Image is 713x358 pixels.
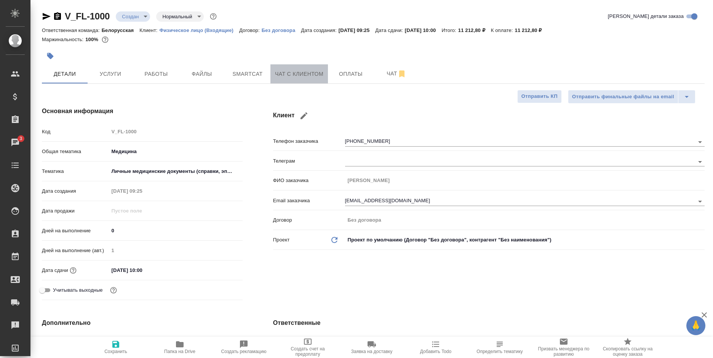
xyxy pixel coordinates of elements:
[42,187,109,195] p: Дата создания
[695,196,705,207] button: Open
[420,349,451,354] span: Добавить Todo
[53,286,103,294] span: Учитывать выходные
[695,157,705,167] button: Open
[109,165,243,178] div: Личные медицинские документы (справки, эпикризы)
[301,27,338,33] p: Дата создания:
[345,175,705,186] input: Пустое поле
[109,265,176,276] input: ✎ Введи что-нибудь
[42,128,109,136] p: Код
[109,285,118,295] button: Выбери, если сб и вс нужно считать рабочими днями для выполнения заказа.
[208,11,218,21] button: Доп статусы указывают на важность/срочность заказа
[491,27,515,33] p: К оплате:
[468,337,532,358] button: Определить тематику
[159,27,239,33] a: Физическое лицо (Входящие)
[273,107,705,125] h4: Клиент
[345,233,705,246] div: Проект по умолчанию (Договор "Без договора", контрагент "Без наименования")
[229,69,266,79] span: Smartcat
[458,27,491,33] p: 11 212,80 ₽
[85,37,100,42] p: 100%
[397,69,406,78] svg: Отписаться
[42,318,243,328] h4: Дополнительно
[42,168,109,175] p: Тематика
[42,247,109,254] p: Дней на выполнение (авт.)
[109,245,243,256] input: Пустое поле
[138,69,174,79] span: Работы
[53,12,62,21] button: Скопировать ссылку
[517,90,562,103] button: Отправить КП
[42,48,59,64] button: Добавить тэг
[65,11,110,21] a: V_FL-1000
[92,69,129,79] span: Услуги
[441,27,458,33] p: Итого:
[164,349,195,354] span: Папка на Drive
[608,13,684,20] span: [PERSON_NAME] детали заказа
[273,216,345,224] p: Договор
[536,346,591,357] span: Призвать менеджера по развитию
[276,337,340,358] button: Создать счет на предоплату
[116,11,150,22] div: Создан
[275,69,323,79] span: Чат с клиентом
[160,13,194,20] button: Нормальный
[339,27,376,33] p: [DATE] 09:25
[262,27,301,33] a: Без договора
[102,27,140,33] p: Белорусская
[42,107,243,116] h4: Основная информация
[568,90,695,104] div: split button
[273,318,705,328] h4: Ответственные
[273,236,290,244] p: Проект
[686,316,705,335] button: 🙏
[600,346,655,357] span: Скопировать ссылку на оценку заказа
[695,137,705,147] button: Open
[109,225,243,236] input: ✎ Введи что-нибудь
[2,133,29,152] a: 3
[405,27,442,33] p: [DATE] 10:00
[42,37,85,42] p: Маржинальность:
[100,35,110,45] button: 0.00 RUB;
[521,92,558,101] span: Отправить КП
[156,11,203,22] div: Создан
[148,337,212,358] button: Папка на Drive
[340,337,404,358] button: Заявка на доставку
[46,69,83,79] span: Детали
[333,69,369,79] span: Оплаты
[476,349,523,354] span: Определить тематику
[273,177,345,184] p: ФИО заказчика
[347,335,366,353] button: Добавить менеджера
[273,137,345,145] p: Телефон заказчика
[42,148,109,155] p: Общая тематика
[42,27,102,33] p: Ответственная команда:
[68,265,78,275] button: Если добавить услуги и заполнить их объемом, то дата рассчитается автоматически
[378,69,415,78] span: Чат
[15,135,27,142] span: 3
[345,214,705,225] input: Пустое поле
[596,337,660,358] button: Скопировать ссылку на оценку заказа
[280,346,335,357] span: Создать счет на предоплату
[351,349,392,354] span: Заявка на доставку
[184,69,220,79] span: Файлы
[42,207,109,215] p: Дата продажи
[212,337,276,358] button: Создать рекламацию
[273,197,345,205] p: Email заказчика
[239,27,262,33] p: Договор:
[221,349,267,354] span: Создать рекламацию
[532,337,596,358] button: Призвать менеджера по развитию
[568,90,678,104] button: Отправить финальные файлы на email
[104,349,127,354] span: Сохранить
[404,337,468,358] button: Добавить Todo
[109,145,243,158] div: Медицина
[109,126,243,137] input: Пустое поле
[109,185,176,197] input: Пустое поле
[515,27,548,33] p: 11 212,80 ₽
[273,157,345,165] p: Телеграм
[139,27,159,33] p: Клиент:
[42,227,109,235] p: Дней на выполнение
[572,93,674,101] span: Отправить финальные файлы на email
[689,318,702,334] span: 🙏
[42,267,68,274] p: Дата сдачи
[375,27,404,33] p: Дата сдачи:
[109,205,176,216] input: Пустое поле
[42,12,51,21] button: Скопировать ссылку для ЯМессенджера
[120,13,141,20] button: Создан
